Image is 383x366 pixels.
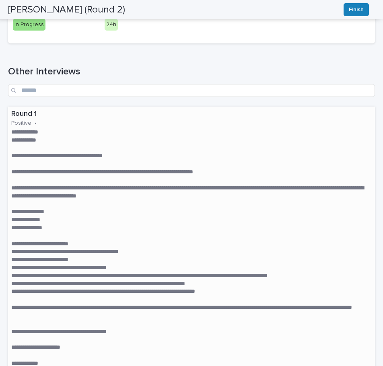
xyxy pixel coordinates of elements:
span: Finish [349,6,364,14]
p: Positive [11,120,31,127]
button: Finish [344,3,369,16]
p: • [35,120,37,127]
p: Round 1 [11,110,372,119]
div: In Progress [13,19,45,31]
input: Search [8,84,375,97]
h2: [PERSON_NAME] (Round 2) [8,4,125,16]
div: 24h [105,19,118,31]
h1: Other Interviews [8,66,375,78]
